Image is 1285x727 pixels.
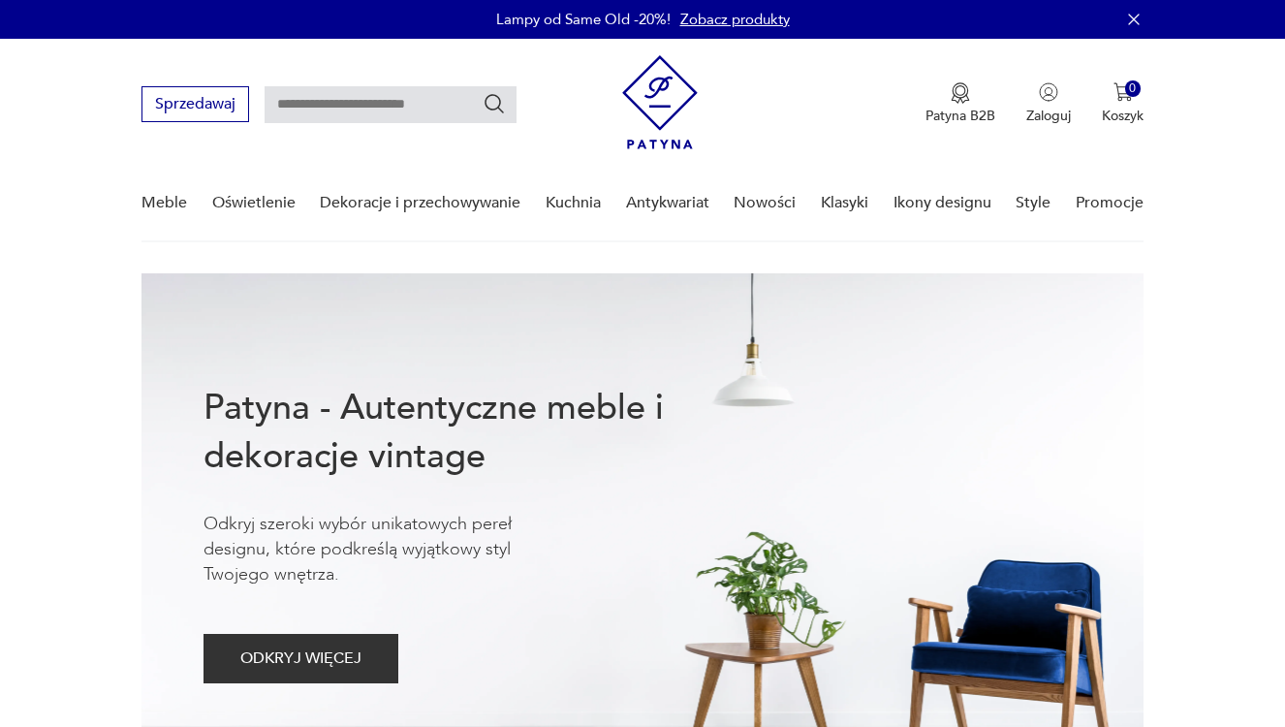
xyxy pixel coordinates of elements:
a: Meble [141,166,187,240]
img: Ikonka użytkownika [1039,82,1058,102]
p: Patyna B2B [925,107,995,125]
p: Koszyk [1102,107,1144,125]
button: Szukaj [483,92,506,115]
a: Promocje [1076,166,1144,240]
button: Zaloguj [1026,82,1071,125]
button: Patyna B2B [925,82,995,125]
a: Oświetlenie [212,166,296,240]
a: Dekoracje i przechowywanie [320,166,520,240]
a: ODKRYJ WIĘCEJ [204,653,398,667]
a: Style [1016,166,1050,240]
a: Nowości [734,166,796,240]
img: Ikona koszyka [1113,82,1133,102]
img: Ikona medalu [951,82,970,104]
a: Sprzedawaj [141,99,249,112]
a: Ikony designu [893,166,991,240]
p: Odkryj szeroki wybór unikatowych pereł designu, które podkreślą wyjątkowy styl Twojego wnętrza. [204,512,572,587]
a: Zobacz produkty [680,10,790,29]
a: Klasyki [821,166,868,240]
img: Patyna - sklep z meblami i dekoracjami vintage [622,55,698,149]
button: 0Koszyk [1102,82,1144,125]
p: Zaloguj [1026,107,1071,125]
button: Sprzedawaj [141,86,249,122]
h1: Patyna - Autentyczne meble i dekoracje vintage [204,384,727,481]
button: ODKRYJ WIĘCEJ [204,634,398,683]
a: Ikona medaluPatyna B2B [925,82,995,125]
div: 0 [1125,80,1142,97]
a: Kuchnia [546,166,601,240]
p: Lampy od Same Old -20%! [496,10,671,29]
a: Antykwariat [626,166,709,240]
